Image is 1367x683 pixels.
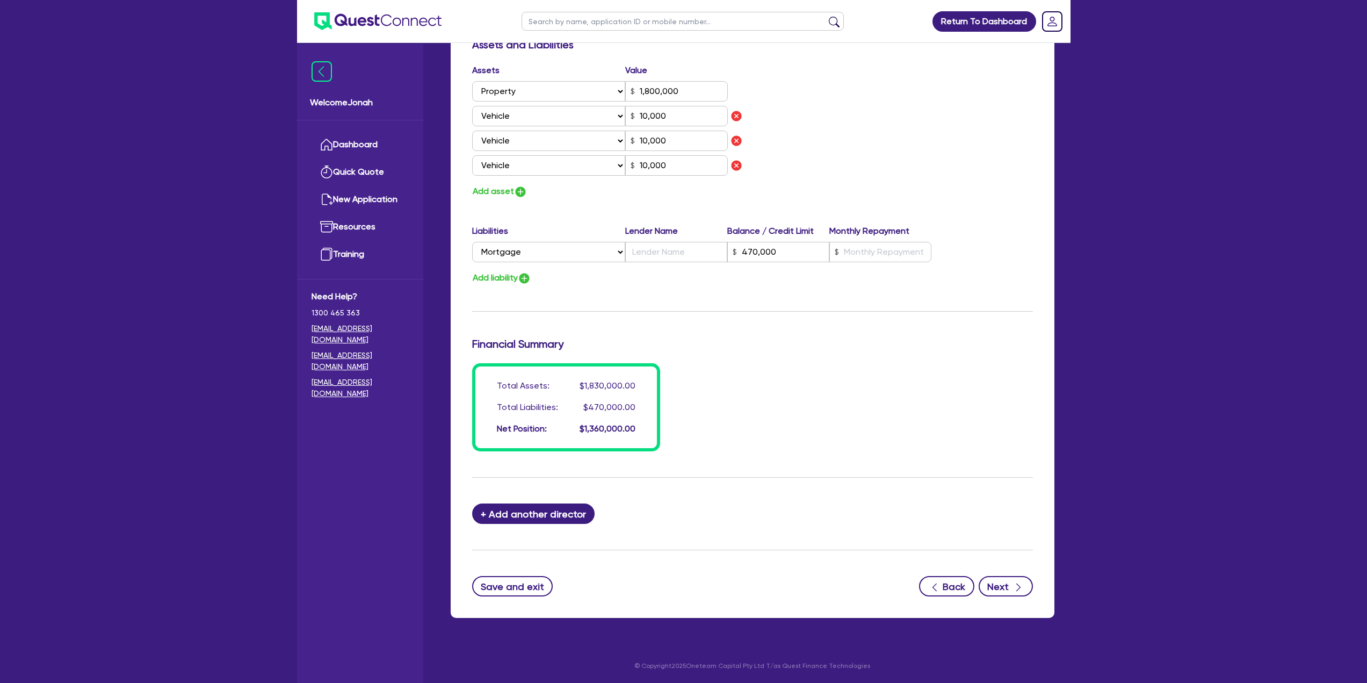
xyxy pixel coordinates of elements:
[320,248,333,261] img: training
[625,131,728,151] input: Value
[472,184,527,199] button: Add asset
[320,166,333,178] img: quick-quote
[312,241,409,268] a: Training
[514,185,527,198] img: icon-add
[320,193,333,206] img: new-application
[727,225,829,238] label: Balance / Credit Limit
[625,225,727,238] label: Lender Name
[472,225,625,238] label: Liabilities
[312,377,409,399] a: [EMAIL_ADDRESS][DOMAIN_NAME]
[583,402,635,412] span: $470,000.00
[312,131,409,159] a: Dashboard
[932,11,1036,32] a: Return To Dashboard
[580,380,635,391] span: $1,830,000.00
[312,159,409,186] a: Quick Quote
[314,12,442,30] img: quest-connect-logo-blue
[312,350,409,372] a: [EMAIL_ADDRESS][DOMAIN_NAME]
[472,64,626,77] label: Assets
[312,323,409,346] a: [EMAIL_ADDRESS][DOMAIN_NAME]
[443,661,1062,671] p: © Copyright 2025 Oneteam Capital Pty Ltd T/as Quest Finance Technologies
[518,272,531,285] img: icon-add
[580,423,635,434] span: $1,360,000.00
[979,576,1033,596] button: Next
[497,422,547,435] div: Net Position:
[312,307,409,319] span: 1300 465 363
[472,576,553,596] button: Save and exit
[472,337,1033,350] h3: Financial Summary
[497,401,558,414] div: Total Liabilities:
[312,213,409,241] a: Resources
[472,271,531,285] button: Add liability
[472,504,595,524] button: + Add another director
[497,379,549,392] div: Total Assets:
[320,220,333,233] img: resources
[310,96,410,109] span: Welcome Jonah
[730,159,743,172] img: icon remove asset liability
[625,155,728,176] input: Value
[625,242,727,262] input: Lender Name
[312,186,409,213] a: New Application
[1038,8,1066,35] a: Dropdown toggle
[829,242,931,262] input: Monthly Repayment
[625,64,647,77] label: Value
[919,576,974,596] button: Back
[312,290,409,303] span: Need Help?
[625,81,728,102] input: Value
[522,12,844,31] input: Search by name, application ID or mobile number...
[829,225,931,238] label: Monthly Repayment
[312,61,332,82] img: icon-menu-close
[625,106,728,126] input: Value
[730,110,743,123] img: icon remove asset liability
[472,38,1033,51] h3: Assets and Liabilities
[727,242,829,262] input: Balance / Credit Limit
[730,134,743,147] img: icon remove asset liability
